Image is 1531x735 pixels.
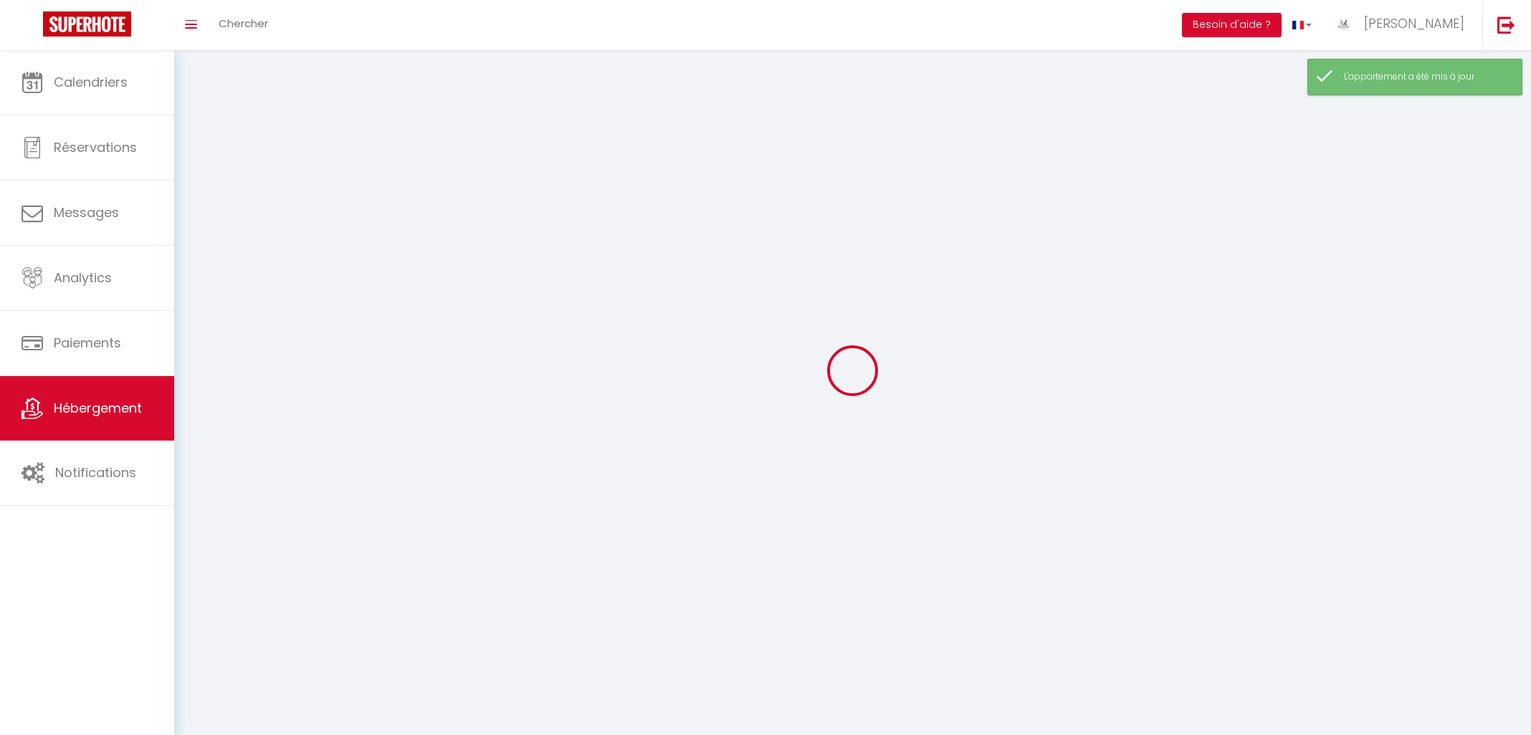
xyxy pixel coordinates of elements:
span: Réservations [54,138,137,156]
span: Calendriers [54,73,128,91]
span: Analytics [54,269,112,287]
span: Paiements [54,334,121,352]
img: ... [1333,13,1355,34]
span: [PERSON_NAME] [1364,14,1464,32]
span: Notifications [55,463,136,481]
span: Chercher [219,16,268,31]
span: Messages [54,203,119,221]
span: Hébergement [54,399,142,417]
img: Super Booking [43,11,131,37]
img: logout [1497,16,1515,34]
div: L'appartement a été mis à jour [1344,70,1507,84]
button: Besoin d'aide ? [1182,13,1282,37]
button: Ouvrir le widget de chat LiveChat [11,6,54,49]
